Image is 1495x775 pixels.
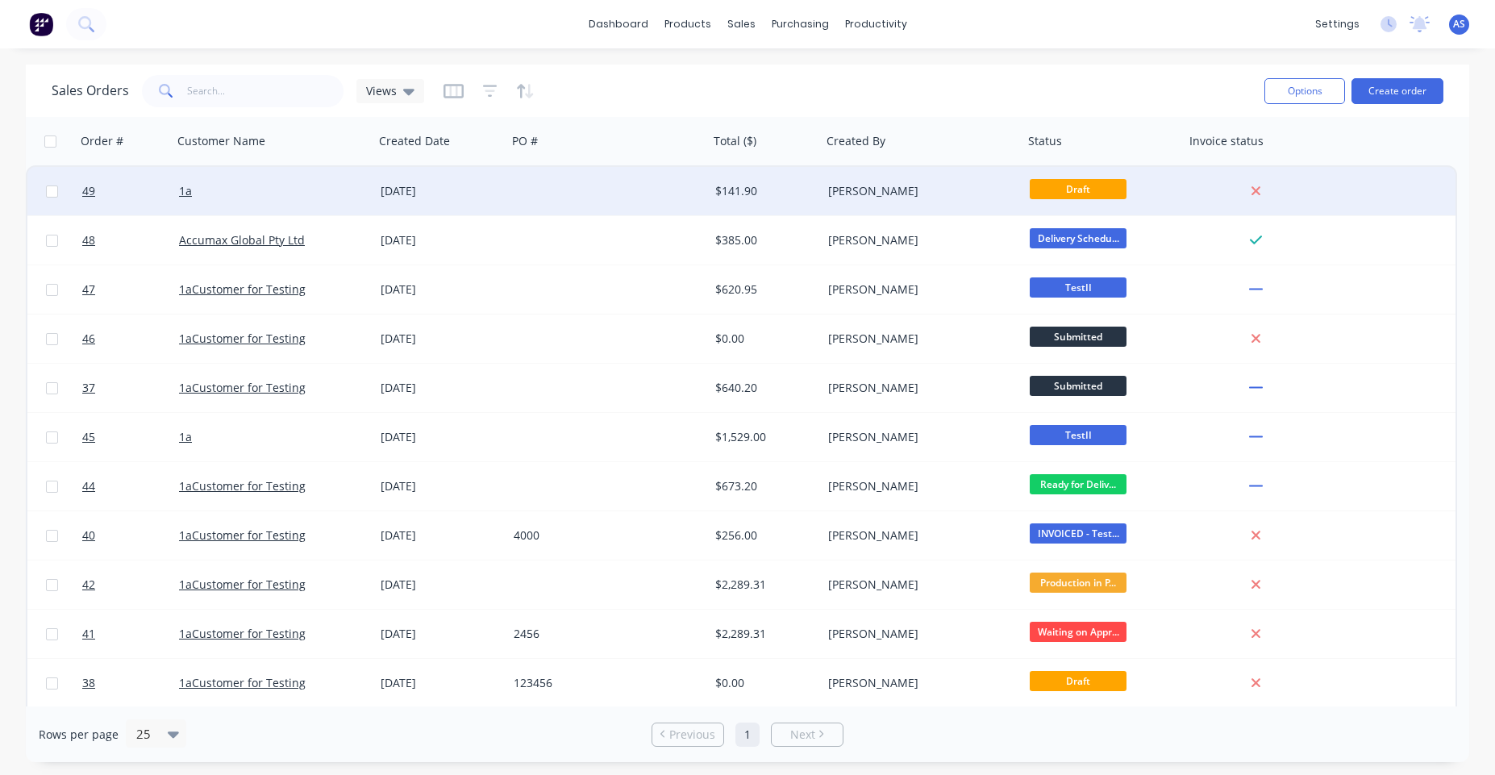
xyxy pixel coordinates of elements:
span: 42 [82,577,95,593]
span: 46 [82,331,95,347]
a: 1aCustomer for Testing [179,478,306,494]
span: 45 [82,429,95,445]
div: $0.00 [715,331,810,347]
div: Status [1028,133,1062,149]
div: [PERSON_NAME] [828,527,1007,544]
a: 37 [82,364,179,412]
div: [PERSON_NAME] [828,183,1007,199]
div: $1,529.00 [715,429,810,445]
a: 1aCustomer for Testing [179,527,306,543]
div: $0.00 [715,675,810,691]
a: 42 [82,560,179,609]
div: [PERSON_NAME] [828,577,1007,593]
div: [PERSON_NAME] [828,380,1007,396]
div: sales [719,12,764,36]
div: $385.00 [715,232,810,248]
a: 44 [82,462,179,510]
a: 46 [82,315,179,363]
span: TestII [1030,277,1126,298]
div: settings [1307,12,1368,36]
div: [DATE] [381,675,501,691]
a: 1aCustomer for Testing [179,675,306,690]
div: 4000 [514,527,693,544]
div: 123456 [514,675,693,691]
h1: Sales Orders [52,83,129,98]
div: PO # [512,133,538,149]
span: Waiting on Appr... [1030,622,1126,642]
div: [PERSON_NAME] [828,281,1007,298]
input: Search... [187,75,344,107]
span: 44 [82,478,95,494]
div: [DATE] [381,331,501,347]
div: [PERSON_NAME] [828,675,1007,691]
span: Ready for Deliv... [1030,474,1126,494]
a: dashboard [581,12,656,36]
div: [PERSON_NAME] [828,232,1007,248]
span: 49 [82,183,95,199]
span: 41 [82,626,95,642]
span: Next [790,727,815,743]
div: Invoice status [1189,133,1264,149]
a: 48 [82,216,179,265]
div: [PERSON_NAME] [828,331,1007,347]
span: Draft [1030,179,1126,199]
div: [DATE] [381,626,501,642]
button: Options [1264,78,1345,104]
div: $640.20 [715,380,810,396]
div: [DATE] [381,478,501,494]
span: INVOICED - Test... [1030,523,1126,544]
div: purchasing [764,12,837,36]
a: 47 [82,265,179,314]
span: 37 [82,380,95,396]
ul: Pagination [645,723,850,747]
a: 45 [82,413,179,461]
div: [DATE] [381,380,501,396]
a: 1a [179,183,192,198]
div: products [656,12,719,36]
a: 1aCustomer for Testing [179,577,306,592]
div: $2,289.31 [715,626,810,642]
div: $2,289.31 [715,577,810,593]
span: Submitted [1030,327,1126,347]
span: Previous [669,727,715,743]
div: $673.20 [715,478,810,494]
span: 38 [82,675,95,691]
div: [DATE] [381,183,501,199]
span: Views [366,82,397,99]
div: $620.95 [715,281,810,298]
div: $256.00 [715,527,810,544]
a: Next page [772,727,843,743]
div: Total ($) [714,133,756,149]
div: $141.90 [715,183,810,199]
span: Rows per page [39,727,119,743]
a: 1aCustomer for Testing [179,281,306,297]
span: TestII [1030,425,1126,445]
a: 49 [82,167,179,215]
div: [PERSON_NAME] [828,429,1007,445]
div: productivity [837,12,915,36]
a: Accumax Global Pty Ltd [179,232,305,248]
span: 48 [82,232,95,248]
span: Production in P... [1030,573,1126,593]
img: Factory [29,12,53,36]
span: 40 [82,527,95,544]
div: Customer Name [177,133,265,149]
a: 1aCustomer for Testing [179,380,306,395]
div: [PERSON_NAME] [828,478,1007,494]
a: 1a [179,429,192,444]
div: Order # [81,133,123,149]
span: AS [1453,17,1465,31]
div: [DATE] [381,429,501,445]
a: 40 [82,511,179,560]
div: 2456 [514,626,693,642]
a: Previous page [652,727,723,743]
a: 1aCustomer for Testing [179,331,306,346]
a: Page 1 is your current page [735,723,760,747]
a: 38 [82,659,179,707]
div: Created By [827,133,885,149]
a: 41 [82,610,179,658]
div: [DATE] [381,281,501,298]
span: Draft [1030,671,1126,691]
span: 47 [82,281,95,298]
div: Created Date [379,133,450,149]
